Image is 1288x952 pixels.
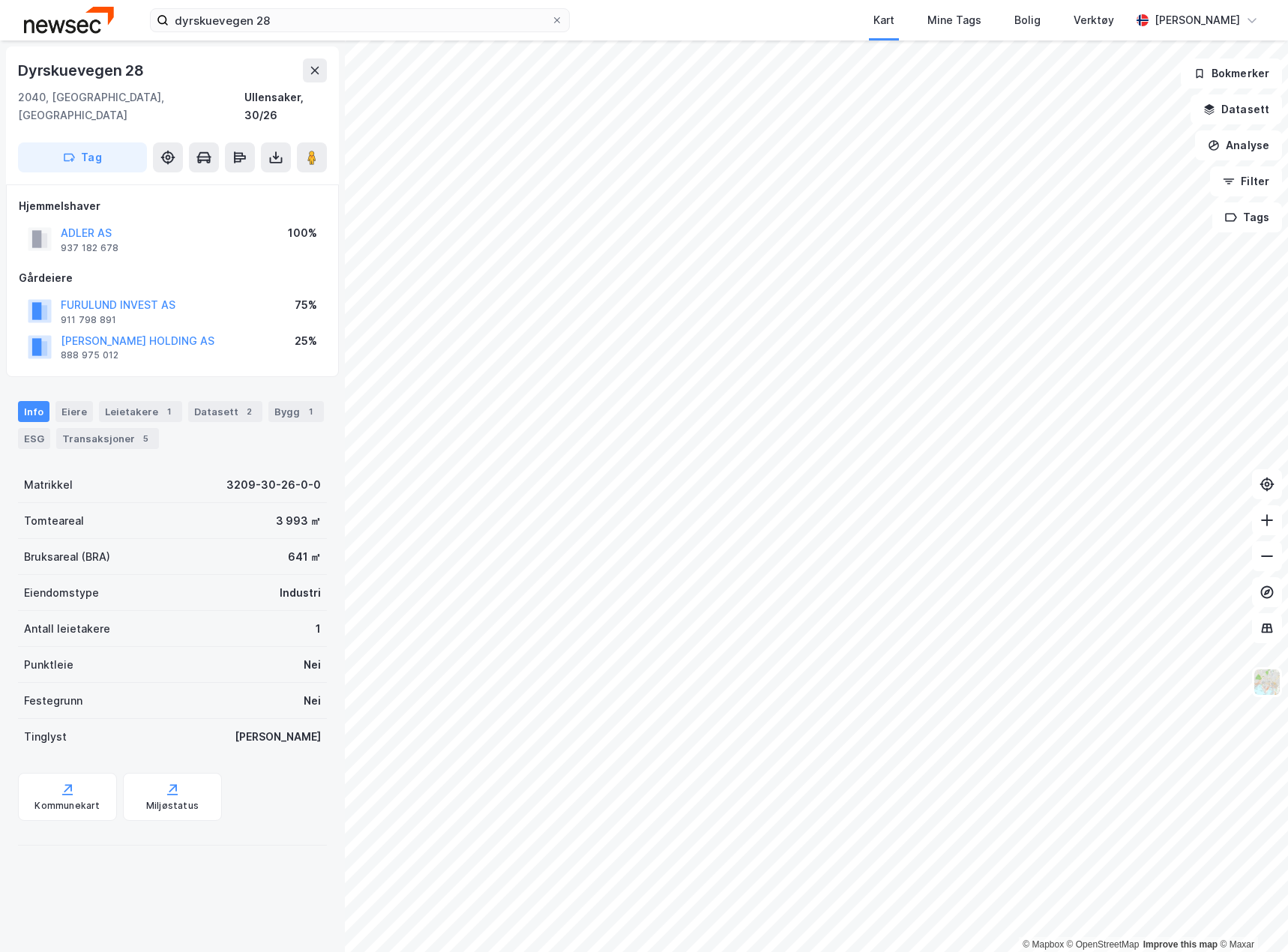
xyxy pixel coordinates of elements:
[18,142,147,172] button: Tag
[1212,202,1282,232] button: Tags
[1210,166,1282,196] button: Filter
[24,728,67,746] div: Tinglyst
[241,404,256,419] div: 2
[19,269,326,287] div: Gårdeiere
[18,401,49,422] div: Info
[280,584,321,602] div: Industri
[19,197,326,215] div: Hjemmelshaver
[288,224,317,242] div: 100%
[18,428,50,449] div: ESG
[316,620,321,638] div: 1
[304,656,321,674] div: Nei
[161,404,176,419] div: 1
[138,431,153,446] div: 5
[268,401,324,422] div: Bygg
[303,404,318,419] div: 1
[304,692,321,710] div: Nei
[24,548,110,566] div: Bruksareal (BRA)
[24,656,73,674] div: Punktleie
[34,800,100,812] div: Kommunekart
[24,692,82,710] div: Festegrunn
[1195,130,1282,160] button: Analyse
[61,242,118,254] div: 937 182 678
[24,476,73,494] div: Matrikkel
[24,620,110,638] div: Antall leietakere
[18,88,244,124] div: 2040, [GEOGRAPHIC_DATA], [GEOGRAPHIC_DATA]
[288,548,321,566] div: 641 ㎡
[1014,11,1041,29] div: Bolig
[1213,880,1288,952] iframe: Chat Widget
[1143,939,1218,950] a: Improve this map
[235,728,321,746] div: [PERSON_NAME]
[169,9,551,31] input: Søk på adresse, matrikkel, gårdeiere, leietakere eller personer
[18,58,147,82] div: Dyrskuevegen 28
[24,7,114,33] img: newsec-logo.f6e21ccffca1b3a03d2d.png
[146,800,199,812] div: Miljøstatus
[244,88,327,124] div: Ullensaker, 30/26
[1074,11,1114,29] div: Verktøy
[1067,939,1140,950] a: OpenStreetMap
[1181,58,1282,88] button: Bokmerker
[61,349,118,361] div: 888 975 012
[61,314,116,326] div: 911 798 891
[226,476,321,494] div: 3209-30-26-0-0
[55,401,93,422] div: Eiere
[188,401,262,422] div: Datasett
[295,296,317,314] div: 75%
[1191,94,1282,124] button: Datasett
[99,401,182,422] div: Leietakere
[1253,668,1281,696] img: Z
[927,11,981,29] div: Mine Tags
[24,512,84,530] div: Tomteareal
[1023,939,1064,950] a: Mapbox
[295,332,317,350] div: 25%
[24,584,99,602] div: Eiendomstype
[1155,11,1240,29] div: [PERSON_NAME]
[56,428,159,449] div: Transaksjoner
[276,512,321,530] div: 3 993 ㎡
[873,11,894,29] div: Kart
